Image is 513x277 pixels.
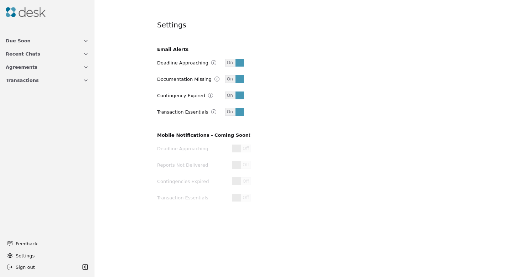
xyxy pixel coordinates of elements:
button: Agreements [1,61,93,74]
span: On [225,75,235,83]
button: Recent Chats [1,47,93,61]
h3: Mobile Notifications - Coming Soon! [157,131,251,139]
span: On [225,92,235,99]
button: Sign out [4,261,80,273]
span: Feedback [16,240,84,247]
span: Agreements [6,63,37,71]
h4: Settings [157,20,186,30]
span: On [225,59,235,66]
label: Documentation Missing [157,77,212,82]
span: Sign out [16,263,35,271]
h3: Email Alerts [157,46,244,53]
span: Recent Chats [6,50,40,58]
label: Deadline Approaching [157,61,208,65]
button: Transactions [1,74,93,87]
label: Contingency Expired [157,93,205,98]
span: On [225,108,235,115]
label: Transaction Essentials [157,110,208,114]
span: Transactions [6,77,39,84]
span: Settings [16,252,35,260]
span: Due Soon [6,37,31,45]
button: Feedback [3,237,89,250]
img: Desk [6,7,46,17]
button: Settings [4,250,90,261]
button: Due Soon [1,34,93,47]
